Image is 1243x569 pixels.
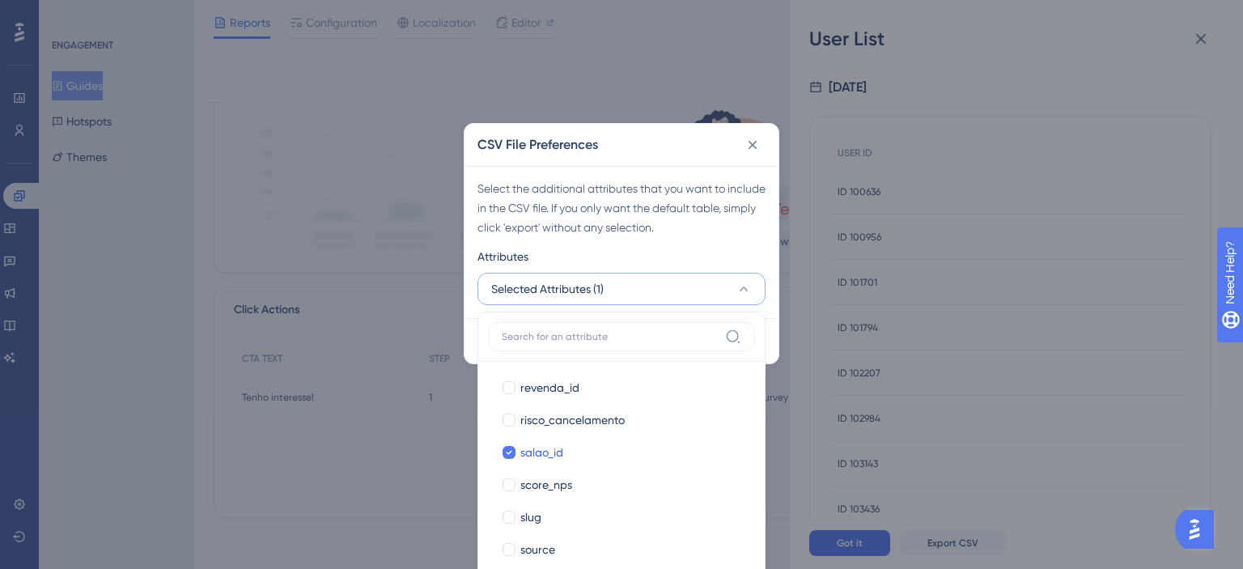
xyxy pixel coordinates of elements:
[38,4,101,23] span: Need Help?
[477,247,528,266] span: Attributes
[502,330,719,343] input: Search for an attribute
[520,475,572,495] span: score_nps
[491,279,604,299] span: Selected Attributes (1)
[520,378,579,397] span: revenda_id
[477,135,598,155] h2: CSV File Preferences
[477,179,766,237] div: Select the additional attributes that you want to include in the CSV file. If you only want the d...
[1175,505,1224,554] iframe: UserGuiding AI Assistant Launcher
[520,507,541,527] span: slug
[520,443,563,462] span: salao_id
[520,410,625,430] span: risco_cancelamento
[520,540,555,559] span: source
